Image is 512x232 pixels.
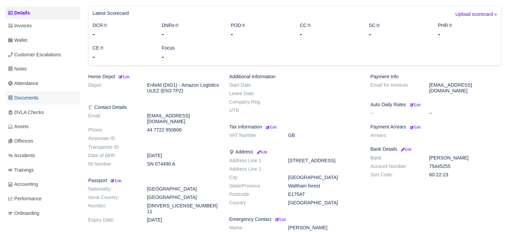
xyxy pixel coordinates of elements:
[93,10,129,16] h6: Latest Scorecard
[83,186,142,192] dt: Nationality:
[162,52,220,61] div: -
[88,74,219,80] h6: Home Depot
[370,124,501,130] h6: Payment Arrears
[224,99,283,105] dt: Company Reg.
[275,217,286,222] small: Edit
[226,22,295,39] div: POD
[8,123,29,130] span: Assets
[8,137,33,145] span: Offences
[8,36,27,44] span: Wallet
[224,108,283,113] dt: UTR
[142,186,224,192] dd: [GEOGRAPHIC_DATA]
[224,183,283,189] dt: State/Province
[274,216,286,222] a: Edit
[142,113,224,124] dd: [EMAIL_ADDRESS][DOMAIN_NAME]
[283,158,365,164] dd: [STREET_ADDRESS]
[365,172,424,178] dt: Sort Code:
[5,62,80,76] a: Notes
[370,74,501,80] h6: Payment Info
[229,149,360,155] h6: Address
[283,192,365,197] dd: E175AT
[224,158,283,164] dt: Address Line 1
[224,192,283,197] dt: Postcode
[88,22,157,39] div: DCR
[5,91,80,105] a: Documents
[433,22,502,39] div: PHR
[365,164,424,169] dt: Account Number:
[224,91,283,96] dt: Leave Date
[142,203,224,214] dd: [DRIVERS_LICENSE_NUMBER] 11
[300,29,359,39] div: -
[424,164,506,169] dd: 75445255
[5,48,80,61] a: Customer Escalations
[142,217,224,223] dd: [DATE]
[8,51,61,59] span: Customer Escalations
[142,82,224,94] dd: Enfield (DIG1) - Amazon Logistics ULEZ (EN3 7PZ)
[224,225,283,231] dt: Name:
[142,195,224,200] dd: [GEOGRAPHIC_DATA]
[424,110,506,116] dd: --
[5,106,80,119] a: DVLA Checks
[5,164,80,177] a: Trainings
[5,149,80,162] a: Accidents
[88,44,157,61] div: CE
[295,22,364,39] div: CC
[224,166,283,172] dt: Address Line 2
[455,10,497,22] a: Upload scorecard »
[5,77,80,90] a: Attendance
[142,153,224,158] dd: [DATE]
[224,133,283,138] dt: VAT Number
[83,127,142,133] dt: Phone
[8,65,27,73] span: Notes
[5,7,80,19] a: Details
[224,175,283,180] dt: City
[5,120,80,133] a: Assets
[410,125,420,129] small: Edit
[369,29,428,39] div: -
[8,209,39,217] span: Onboarding
[8,22,32,30] span: Invoices
[83,217,142,223] dt: Expiry Date:
[266,125,276,129] small: Edit
[118,74,129,79] a: Edit
[157,22,226,39] div: DNRs
[424,155,506,161] dd: [PERSON_NAME]
[8,166,34,174] span: Trainings
[142,161,224,167] dd: SN 074490 A
[88,105,219,110] h6: Contact Details
[424,82,506,94] dd: [EMAIL_ADDRESS][DOMAIN_NAME]
[283,175,365,180] dd: [GEOGRAPHIC_DATA]
[83,82,142,94] dt: Depot:
[365,133,424,138] dt: Arrears
[83,113,142,124] dt: Email
[409,102,420,107] a: Edit
[8,80,38,87] span: Attendance
[409,124,420,129] a: Edit
[265,124,276,129] a: Edit
[93,29,151,39] div: -
[229,124,360,130] h6: Tax Information
[400,147,411,151] small: Edit
[83,203,142,214] dt: Number:
[283,200,365,206] dd: [GEOGRAPHIC_DATA]
[162,29,220,39] div: -
[478,200,512,232] iframe: Chat Widget
[370,102,501,108] h6: Auto Daily Rates
[364,22,433,39] div: SC
[8,109,44,116] span: DVLA Checks
[83,195,142,200] dt: Issue Country:
[438,29,497,39] div: -
[5,19,80,32] a: Invoices
[93,52,151,61] div: -
[83,136,142,141] dt: Associate ID
[83,144,142,150] dt: Transporter ID
[365,82,424,94] dt: Email for Invoices
[400,146,411,152] a: Edit
[142,127,224,133] dd: 44 7722 950806
[255,150,267,154] small: Edit
[110,178,121,183] a: Edit
[229,216,360,222] h6: Emergency Contact
[283,183,365,189] dd: Waltham forest
[424,172,506,178] dd: 60-22-23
